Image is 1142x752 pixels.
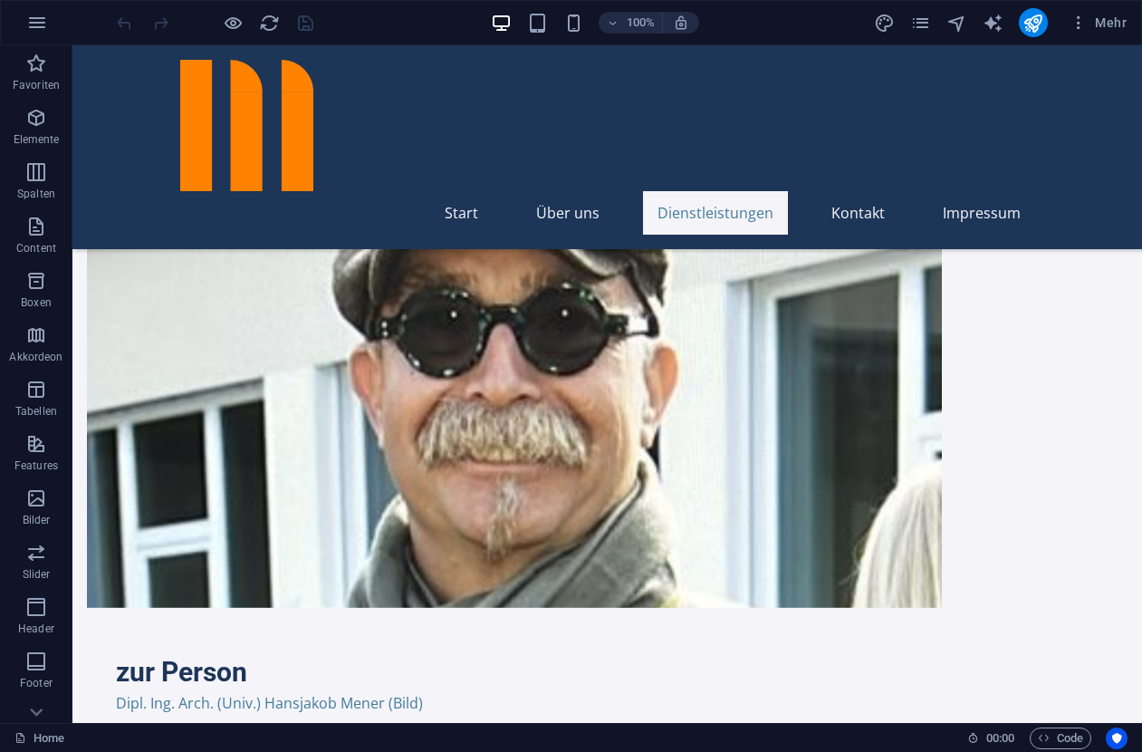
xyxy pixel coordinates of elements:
[910,13,931,34] i: Seiten (Strg+Alt+S)
[17,187,55,201] p: Spalten
[23,513,51,527] p: Bilder
[16,241,56,255] p: Content
[13,78,60,92] p: Favoriten
[999,731,1002,745] span: :
[15,404,57,419] p: Tabellen
[673,14,689,31] i: Bei Größenänderung Zoomstufe automatisch an das gewählte Gerät anpassen.
[258,12,280,34] button: reload
[599,12,663,34] button: 100%
[1030,728,1091,749] button: Code
[910,12,932,34] button: pages
[14,132,60,147] p: Elemente
[1062,8,1134,37] button: Mehr
[1019,8,1048,37] button: publish
[874,13,895,34] i: Design (Strg+Alt+Y)
[18,622,54,636] p: Header
[222,12,244,34] button: Klicke hier, um den Vorschau-Modus zu verlassen
[21,295,52,310] p: Boxen
[9,350,62,364] p: Akkordeon
[1022,13,1043,34] i: Veröffentlichen
[14,458,58,473] p: Features
[1070,14,1127,32] span: Mehr
[626,12,655,34] h6: 100%
[23,567,51,582] p: Slider
[983,13,1003,34] i: AI Writer
[983,12,1004,34] button: text_generator
[1038,728,1083,749] span: Code
[259,13,280,34] i: Seite neu laden
[874,12,896,34] button: design
[967,728,1015,749] h6: Session-Zeit
[946,13,967,34] i: Navigator
[14,728,64,749] a: Klick, um Auswahl aufzuheben. Doppelklick öffnet Seitenverwaltung
[986,728,1014,749] span: 00 00
[1106,728,1128,749] button: Usercentrics
[20,676,53,690] p: Footer
[946,12,968,34] button: navigator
